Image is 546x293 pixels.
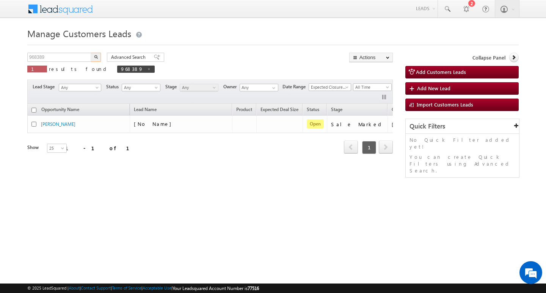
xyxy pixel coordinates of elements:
[417,85,450,91] span: Add New Lead
[106,83,122,90] span: Status
[111,54,148,61] span: Advanced Search
[327,105,346,115] a: Stage
[31,66,43,72] span: 1
[362,141,376,154] span: 1
[307,119,324,128] span: Open
[69,285,80,290] a: About
[143,285,171,290] a: Acceptable Use
[41,107,79,112] span: Opportunity Name
[121,66,143,72] span: 968389
[94,55,98,59] img: Search
[260,107,298,112] span: Expected Deal Size
[180,84,216,91] span: Any
[130,105,160,115] span: Lead Name
[41,121,75,127] a: [PERSON_NAME]
[472,54,505,61] span: Collapse Panel
[417,101,473,108] span: Import Customers Leads
[392,107,405,112] span: Owner
[122,84,160,91] a: Any
[27,144,41,151] div: Show
[248,285,259,291] span: 77516
[173,285,259,291] span: Your Leadsquared Account Number is
[180,84,218,91] a: Any
[65,144,138,152] div: 1 - 1 of 1
[47,144,67,153] a: 25
[134,121,175,127] span: [No Name]
[303,105,323,115] a: Status
[416,69,466,75] span: Add Customers Leads
[112,285,141,290] a: Terms of Service
[349,53,393,62] button: Actions
[59,84,99,91] span: Any
[268,84,278,92] a: Show All Items
[81,285,111,290] a: Contact Support
[344,141,358,154] a: prev
[49,66,109,72] span: results found
[31,108,36,113] input: Check all records
[409,154,515,174] p: You can create Quick Filters using Advanced Search.
[353,83,392,91] a: All Time
[33,83,58,90] span: Lead Stage
[223,83,240,90] span: Owner
[309,83,351,91] a: Expected Closure Date
[257,105,302,115] a: Expected Deal Size
[331,107,342,112] span: Stage
[392,121,441,128] div: [PERSON_NAME]
[165,83,180,90] span: Stage
[282,83,309,90] span: Date Range
[353,84,389,91] span: All Time
[38,105,83,115] a: Opportunity Name
[236,107,252,112] span: Product
[27,27,131,39] span: Manage Customers Leads
[47,145,67,152] span: 25
[59,84,101,91] a: Any
[406,119,519,134] div: Quick Filters
[27,285,259,292] span: © 2025 LeadSquared | | | | |
[331,121,384,128] div: Sale Marked
[379,141,393,154] a: next
[309,84,348,91] span: Expected Closure Date
[409,136,515,150] p: No Quick Filter added yet!
[122,84,158,91] span: Any
[240,84,278,91] input: Type to Search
